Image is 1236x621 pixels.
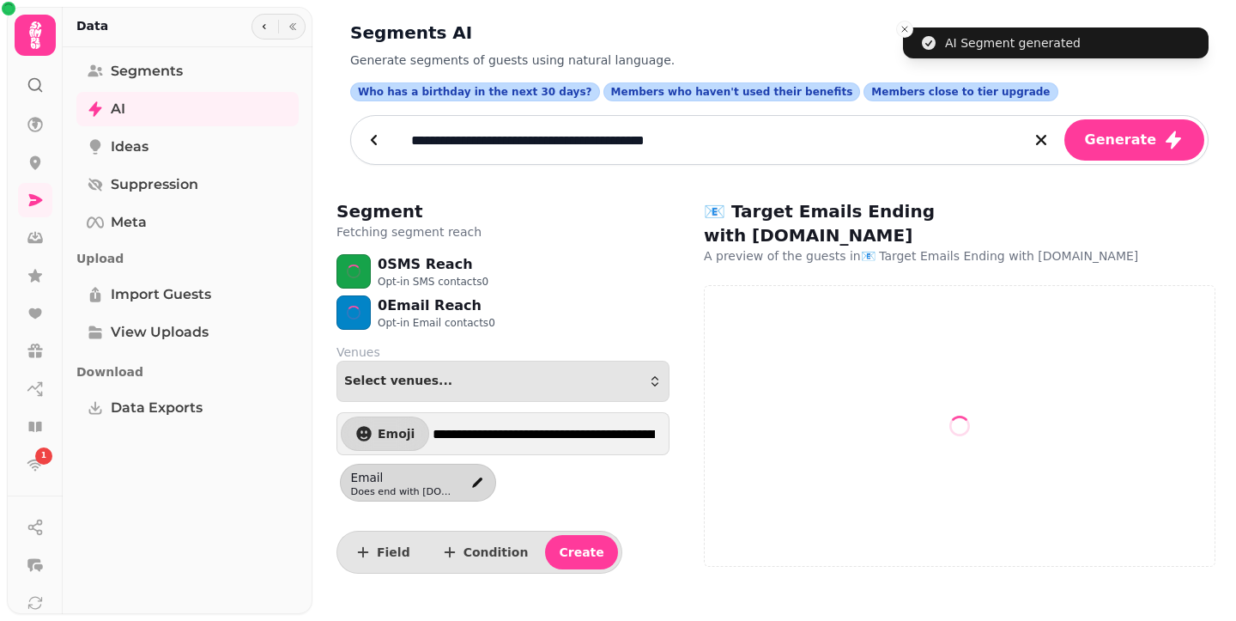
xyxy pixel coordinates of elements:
span: Segments [111,61,183,82]
p: A preview of the guests in 📧 Target Emails Ending with [DOMAIN_NAME] [704,247,1143,265]
button: Create [545,535,617,569]
span: Create [559,546,603,558]
span: Select venues... [344,374,452,388]
button: Field [341,535,424,569]
button: Generate [1064,119,1204,161]
a: Import Guests [76,277,299,312]
span: Generate [1085,133,1156,147]
label: Venues [336,344,669,361]
h2: Segment [336,199,482,223]
span: Ideas [111,137,148,157]
button: edit [463,469,492,496]
a: Segments [76,54,299,88]
button: Emoji [341,417,429,451]
span: Import Guests [111,284,211,305]
button: Condition [427,535,542,569]
a: Suppression [76,167,299,202]
a: Ideas [76,130,299,164]
p: Upload [76,243,299,274]
span: View Uploads [111,322,209,343]
button: Select venues... [336,361,669,402]
div: Who has a birthday in the next 30 days? [350,82,600,101]
p: Opt-in SMS contacts 0 [378,275,488,289]
span: Does end with [DOMAIN_NAME] [351,487,454,496]
h2: Segments AI [350,21,680,45]
a: Data Exports [76,391,299,425]
h2: Data [76,17,108,34]
h2: 📧 Target Emails Ending with [DOMAIN_NAME] [704,199,1033,247]
span: Email [351,469,454,486]
a: Meta [76,205,299,240]
a: 1 [18,447,52,482]
span: Suppression [111,174,198,195]
button: Close toast [896,21,913,38]
span: 1 [41,450,46,462]
div: Members who haven't used their benefits [603,82,861,101]
p: Opt-in Email contacts 0 [378,316,495,330]
a: View Uploads [76,315,299,350]
p: Generate segments of guests using natural language. [350,52,790,69]
p: 0 Email Reach [378,295,495,316]
p: 0 SMS Reach [378,254,488,275]
div: AI Segment generated [945,34,1081,52]
div: Members close to tier upgrade [863,82,1057,101]
span: Field [377,546,410,558]
span: Data Exports [111,398,203,418]
p: Fetching segment reach [336,223,482,240]
p: Download [76,356,299,387]
nav: Tabs [63,47,312,614]
span: Meta [111,212,147,233]
a: AI [76,92,299,126]
span: Emoji [378,428,415,440]
span: Condition [463,546,529,558]
span: AI [111,99,125,119]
